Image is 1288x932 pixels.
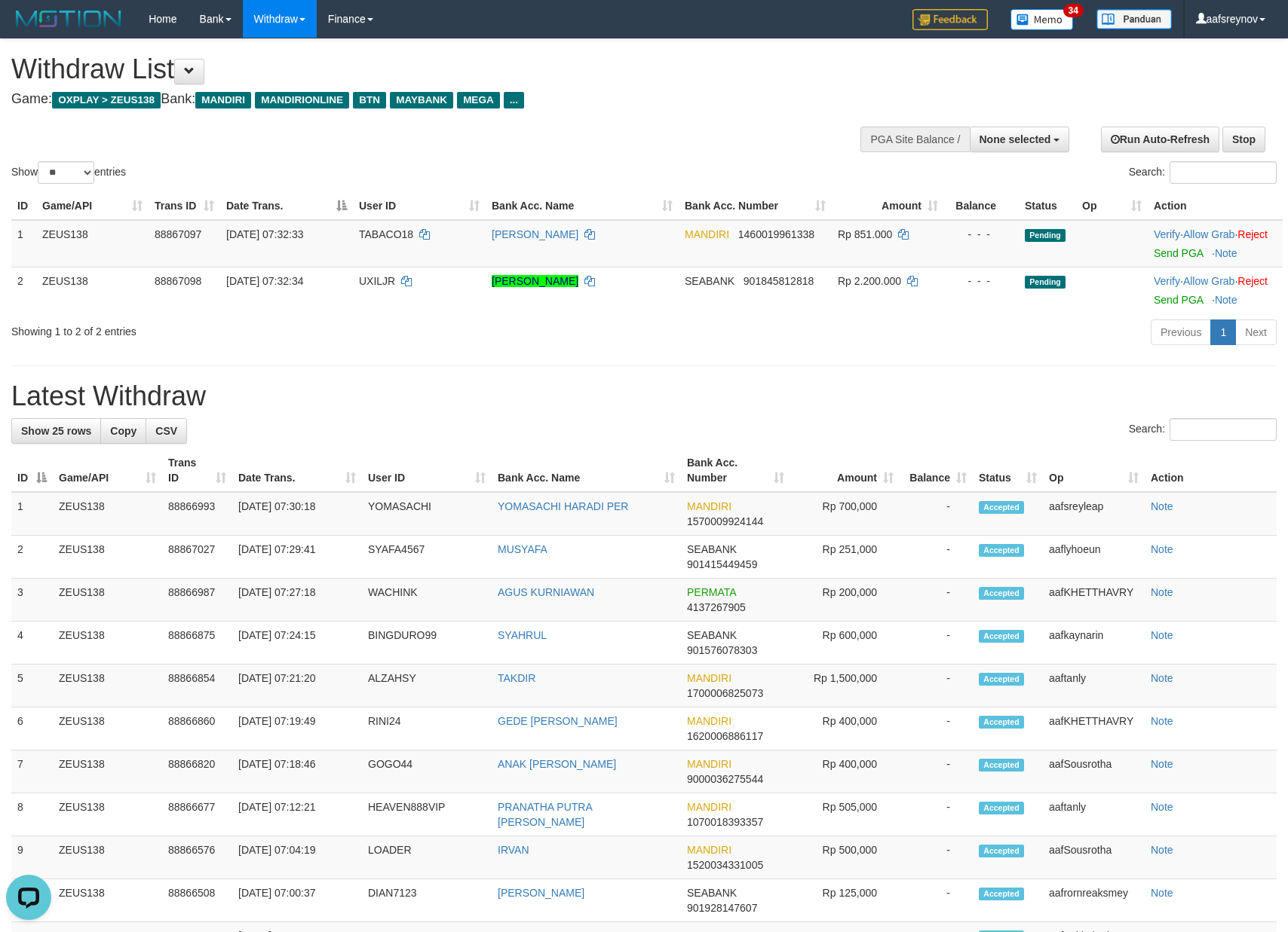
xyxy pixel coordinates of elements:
[979,759,1024,772] span: Accepted
[11,836,53,879] td: 9
[457,92,500,108] span: MEGA
[362,707,492,750] td: RINI24
[498,543,547,555] a: MUSYAFA
[1076,192,1148,220] th: Op: activate to sort column ascending
[353,192,486,220] th: User ID: activate to sort column ascending
[232,836,362,879] td: [DATE] 07:04:19
[362,536,492,579] td: SYAFA4567
[1043,707,1145,750] td: aafKHETTHAVRY
[1043,793,1145,836] td: aaftanly
[900,665,973,707] td: -
[685,275,734,287] span: SEABANK
[679,192,832,220] th: Bank Acc. Number: activate to sort column ascending
[11,793,53,836] td: 8
[36,267,149,313] td: ZEUS138
[900,836,973,879] td: -
[232,492,362,536] td: [DATE] 07:30:18
[1235,319,1277,345] a: Next
[912,9,988,30] img: Feedback.jpg
[362,793,492,836] td: HEAVEN888VIP
[11,381,1277,411] h1: Latest Withdraw
[11,418,101,444] a: Show 25 rows
[195,92,251,108] span: MANDIRI
[979,802,1024,814] span: Accepted
[687,500,731,512] span: MANDIRI
[1154,247,1203,259] a: Send PGA
[362,836,492,879] td: LOADER
[687,730,763,742] span: Copy 1620006886117 to clipboard
[1043,750,1145,793] td: aafSousrotha
[1151,844,1173,856] a: Note
[790,879,900,922] td: Rp 125,000
[220,192,353,220] th: Date Trans.: activate to sort column descending
[359,228,413,240] span: TABACO18
[687,543,737,555] span: SEABANK
[979,630,1024,643] span: Accepted
[1151,715,1173,727] a: Note
[11,707,53,750] td: 6
[1151,586,1173,598] a: Note
[790,836,900,879] td: Rp 500,000
[687,629,737,641] span: SEABANK
[11,579,53,622] td: 3
[11,492,53,536] td: 1
[155,228,201,240] span: 88867097
[790,449,900,492] th: Amount: activate to sort column ascending
[353,92,386,108] span: BTN
[53,750,162,793] td: ZEUS138
[790,536,900,579] td: Rp 251,000
[1019,192,1076,220] th: Status
[979,888,1024,900] span: Accepted
[1043,449,1145,492] th: Op: activate to sort column ascending
[1043,536,1145,579] td: aaflyhoeun
[100,418,146,444] a: Copy
[11,92,844,107] h4: Game: Bank:
[362,492,492,536] td: YOMASACHI
[498,629,547,641] a: SYAHRUL
[950,273,1013,289] div: - - -
[687,558,757,570] span: Copy 901415449459 to clipboard
[900,492,973,536] td: -
[950,227,1013,242] div: - - -
[900,707,973,750] td: -
[11,750,53,793] td: 7
[232,579,362,622] td: [DATE] 07:27:18
[232,665,362,707] td: [DATE] 07:21:20
[687,859,763,871] span: Copy 1520034331005 to clipboard
[498,500,628,512] a: YOMASACHI HARADI PER
[226,275,303,287] span: [DATE] 07:32:34
[1129,161,1277,184] label: Search:
[162,665,232,707] td: 88866854
[832,192,944,220] th: Amount: activate to sort column ascending
[790,579,900,622] td: Rp 200,000
[687,773,763,785] span: Copy 9000036275544 to clipboard
[1043,836,1145,879] td: aafSousrotha
[11,161,126,184] label: Show entries
[900,622,973,665] td: -
[979,501,1024,514] span: Accepted
[944,192,1019,220] th: Balance
[1183,275,1234,287] a: Allow Grab
[53,793,162,836] td: ZEUS138
[362,449,492,492] th: User ID: activate to sort column ascending
[36,220,149,267] td: ZEUS138
[53,665,162,707] td: ZEUS138
[38,161,94,184] select: Showentries
[390,92,453,108] span: MAYBANK
[1154,228,1180,240] a: Verify
[687,586,736,598] span: PERMATA
[11,267,36,313] td: 2
[1043,579,1145,622] td: aafKHETTHAVRY
[232,622,362,665] td: [DATE] 07:24:15
[1154,294,1203,306] a: Send PGA
[1043,879,1145,922] td: aafrornreaksmey
[979,845,1024,857] span: Accepted
[504,92,524,108] span: ...
[790,707,900,750] td: Rp 400,000
[255,92,349,108] span: MANDIRIONLINE
[162,492,232,536] td: 88866993
[1043,622,1145,665] td: aafkaynarin
[1151,543,1173,555] a: Note
[1025,276,1066,289] span: Pending
[1151,801,1173,813] a: Note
